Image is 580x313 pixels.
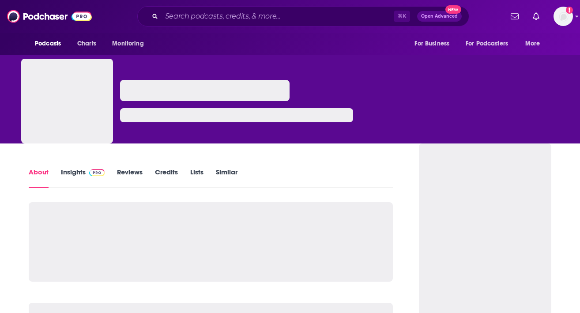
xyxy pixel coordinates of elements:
[445,5,461,14] span: New
[525,38,540,50] span: More
[35,38,61,50] span: Podcasts
[162,9,394,23] input: Search podcasts, credits, & more...
[216,168,237,188] a: Similar
[106,35,155,52] button: open menu
[417,11,462,22] button: Open AdvancedNew
[421,14,458,19] span: Open Advanced
[519,35,551,52] button: open menu
[112,38,143,50] span: Monitoring
[89,169,105,176] img: Podchaser Pro
[566,7,573,14] svg: Add a profile image
[117,168,143,188] a: Reviews
[507,9,522,24] a: Show notifications dropdown
[7,8,92,25] img: Podchaser - Follow, Share and Rate Podcasts
[466,38,508,50] span: For Podcasters
[554,7,573,26] button: Show profile menu
[394,11,410,22] span: ⌘ K
[61,168,105,188] a: InsightsPodchaser Pro
[460,35,521,52] button: open menu
[554,7,573,26] img: User Profile
[155,168,178,188] a: Credits
[29,35,72,52] button: open menu
[190,168,203,188] a: Lists
[554,7,573,26] span: Logged in as allisonstowell
[137,6,469,26] div: Search podcasts, credits, & more...
[72,35,102,52] a: Charts
[529,9,543,24] a: Show notifications dropdown
[408,35,460,52] button: open menu
[29,168,49,188] a: About
[414,38,449,50] span: For Business
[77,38,96,50] span: Charts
